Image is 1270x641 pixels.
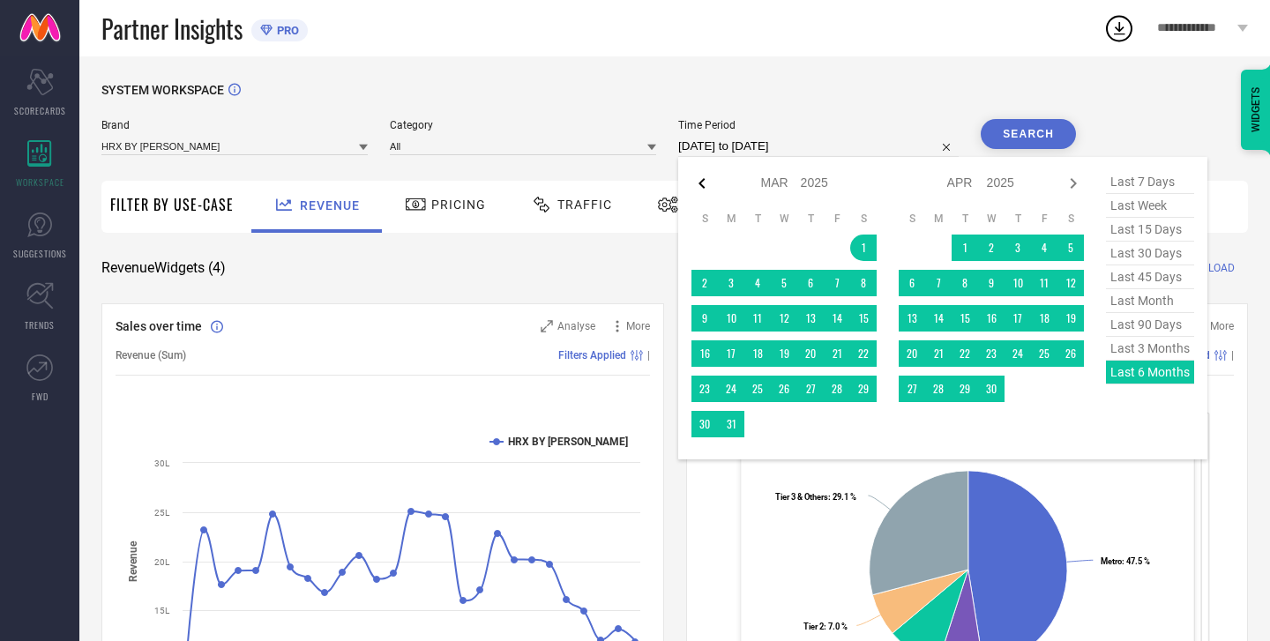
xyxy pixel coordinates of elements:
div: Previous month [691,173,713,194]
td: Fri Mar 28 2025 [824,376,850,402]
span: Revenue (Sum) [116,349,186,361]
td: Sun Mar 23 2025 [691,376,718,402]
td: Mon Mar 24 2025 [718,376,744,402]
span: PRO [273,24,299,37]
td: Sat Mar 15 2025 [850,305,877,332]
td: Fri Apr 18 2025 [1031,305,1057,332]
th: Wednesday [978,212,1005,226]
td: Fri Apr 11 2025 [1031,270,1057,296]
th: Friday [1031,212,1057,226]
td: Wed Mar 26 2025 [771,376,797,402]
th: Sunday [899,212,925,226]
td: Sat Mar 29 2025 [850,376,877,402]
span: SYSTEM WORKSPACE [101,83,224,97]
td: Mon Mar 03 2025 [718,270,744,296]
td: Wed Apr 09 2025 [978,270,1005,296]
span: last month [1106,289,1194,313]
td: Sat Mar 08 2025 [850,270,877,296]
td: Tue Apr 08 2025 [952,270,978,296]
tspan: Tier 2 [803,622,823,631]
td: Mon Mar 31 2025 [718,411,744,437]
th: Tuesday [952,212,978,226]
span: | [647,349,650,361]
span: Pricing [431,198,486,212]
th: Monday [718,212,744,226]
td: Sun Apr 13 2025 [899,305,925,332]
span: Revenue Widgets ( 4 ) [101,259,226,277]
span: Traffic [557,198,612,212]
td: Tue Mar 25 2025 [744,376,771,402]
td: Mon Apr 07 2025 [925,270,952,296]
th: Monday [925,212,952,226]
td: Thu Apr 24 2025 [1005,340,1031,367]
td: Sun Mar 02 2025 [691,270,718,296]
input: Select time period [678,136,959,157]
text: : 29.1 % [775,492,856,502]
td: Sat Mar 01 2025 [850,235,877,261]
span: Partner Insights [101,11,243,47]
text: 25L [154,508,170,518]
text: : 47.5 % [1101,556,1150,566]
span: Sales over time [116,319,202,333]
td: Sun Mar 30 2025 [691,411,718,437]
span: SUGGESTIONS [13,247,67,260]
text: HRX BY [PERSON_NAME] [508,436,628,448]
td: Mon Apr 28 2025 [925,376,952,402]
td: Sat Mar 22 2025 [850,340,877,367]
td: Fri Mar 14 2025 [824,305,850,332]
span: Filter By Use-Case [110,194,234,215]
td: Tue Apr 29 2025 [952,376,978,402]
svg: Zoom [541,320,553,332]
td: Sat Apr 05 2025 [1057,235,1084,261]
tspan: Tier 3 & Others [775,492,828,502]
th: Tuesday [744,212,771,226]
div: Next month [1063,173,1084,194]
td: Thu Mar 27 2025 [797,376,824,402]
span: Brand [101,119,368,131]
td: Tue Apr 22 2025 [952,340,978,367]
span: Revenue [300,198,360,212]
td: Mon Mar 10 2025 [718,305,744,332]
th: Saturday [1057,212,1084,226]
td: Wed Mar 05 2025 [771,270,797,296]
td: Sun Apr 20 2025 [899,340,925,367]
td: Thu Mar 06 2025 [797,270,824,296]
td: Sun Apr 06 2025 [899,270,925,296]
span: Category [390,119,656,131]
th: Saturday [850,212,877,226]
td: Mon Mar 17 2025 [718,340,744,367]
td: Mon Apr 21 2025 [925,340,952,367]
text: 15L [154,606,170,615]
td: Wed Apr 23 2025 [978,340,1005,367]
th: Thursday [797,212,824,226]
td: Thu Mar 13 2025 [797,305,824,332]
span: Analyse [557,320,595,332]
td: Mon Apr 14 2025 [925,305,952,332]
text: : 7.0 % [803,622,847,631]
span: FWD [32,390,49,403]
td: Wed Apr 02 2025 [978,235,1005,261]
th: Sunday [691,212,718,226]
td: Wed Mar 12 2025 [771,305,797,332]
text: 30L [154,458,170,468]
td: Fri Apr 25 2025 [1031,340,1057,367]
td: Tue Apr 15 2025 [952,305,978,332]
td: Fri Mar 21 2025 [824,340,850,367]
span: More [626,320,650,332]
div: Open download list [1103,12,1135,44]
td: Wed Apr 16 2025 [978,305,1005,332]
td: Sat Apr 26 2025 [1057,340,1084,367]
span: WORKSPACE [16,175,64,189]
button: Search [981,119,1076,149]
td: Sat Apr 12 2025 [1057,270,1084,296]
td: Thu Mar 20 2025 [797,340,824,367]
td: Thu Apr 10 2025 [1005,270,1031,296]
td: Sun Mar 16 2025 [691,340,718,367]
td: Thu Apr 17 2025 [1005,305,1031,332]
td: Tue Mar 11 2025 [744,305,771,332]
span: More [1210,320,1234,332]
span: last 7 days [1106,170,1194,194]
tspan: Metro [1101,556,1122,566]
span: last 90 days [1106,313,1194,337]
tspan: Revenue [127,540,139,581]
